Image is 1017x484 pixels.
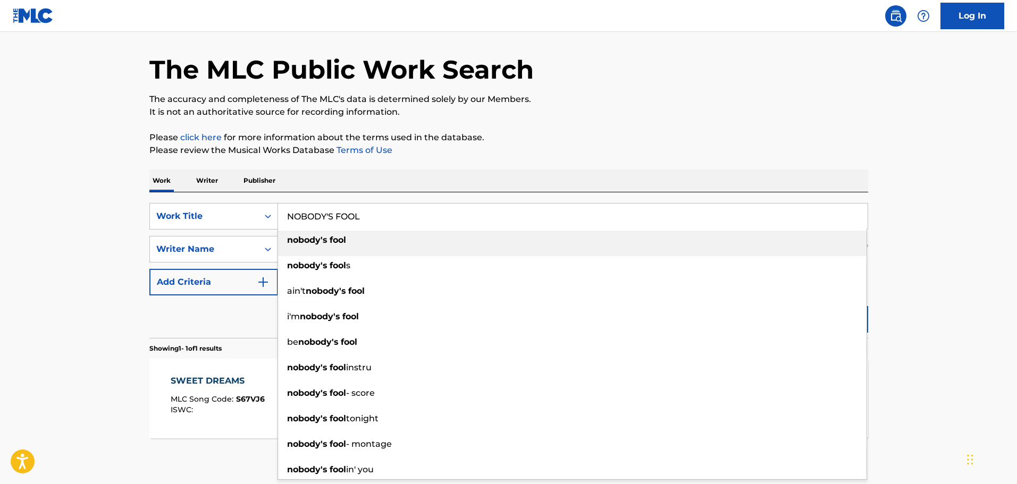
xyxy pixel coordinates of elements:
[156,210,252,223] div: Work Title
[342,311,359,321] strong: fool
[334,145,392,155] a: Terms of Use
[330,362,346,372] strong: fool
[240,169,279,192] p: Publisher
[171,394,236,404] span: MLC Song Code :
[171,405,196,414] span: ISWC :
[330,439,346,449] strong: fool
[13,8,54,23] img: MLC Logo
[149,54,534,86] h1: The MLC Public Work Search
[330,388,346,398] strong: fool
[287,235,327,245] strong: nobody's
[180,132,222,142] a: click here
[964,433,1017,484] iframe: Chat Widget
[330,235,346,245] strong: fool
[287,286,306,296] span: ain't
[330,413,346,423] strong: fool
[348,286,365,296] strong: fool
[149,106,868,118] p: It is not an authoritative source for recording information.
[330,260,346,270] strong: fool
[346,260,350,270] span: s
[236,394,265,404] span: S67VJ6
[287,260,327,270] strong: nobody's
[149,131,868,144] p: Please for more information about the terms used in the database.
[149,93,868,106] p: The accuracy and completeness of The MLC's data is determined solely by our Members.
[257,276,270,288] img: 9d2ae6d4665cec9f34b9.svg
[171,375,265,387] div: SWEET DREAMS
[287,439,327,449] strong: nobody's
[287,413,327,423] strong: nobody's
[149,344,222,353] p: Showing 1 - 1 of 1 results
[341,337,357,347] strong: fool
[306,286,346,296] strong: nobody's
[149,169,174,192] p: Work
[287,388,327,398] strong: nobody's
[300,311,340,321] strong: nobody's
[346,413,379,423] span: tonight
[346,388,375,398] span: - score
[885,5,906,27] a: Public Search
[149,144,868,157] p: Please review the Musical Works Database
[287,464,327,474] strong: nobody's
[287,362,327,372] strong: nobody's
[193,169,221,192] p: Writer
[346,464,374,474] span: in' you
[346,362,372,372] span: instru
[149,203,868,338] form: Search Form
[967,444,973,475] div: Drag
[889,10,902,22] img: search
[287,311,300,321] span: i'm
[156,243,252,256] div: Writer Name
[330,464,346,474] strong: fool
[149,269,278,295] button: Add Criteria
[917,10,930,22] img: help
[913,5,934,27] div: Help
[287,337,298,347] span: be
[940,3,1004,29] a: Log In
[149,359,868,438] a: SWEET DREAMSMLC Song Code:S67VJ6ISWC:Writers (5)[PERSON_NAME], [PERSON_NAME], [PERSON_NAME], [PER...
[298,337,339,347] strong: nobody's
[346,439,392,449] span: - montage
